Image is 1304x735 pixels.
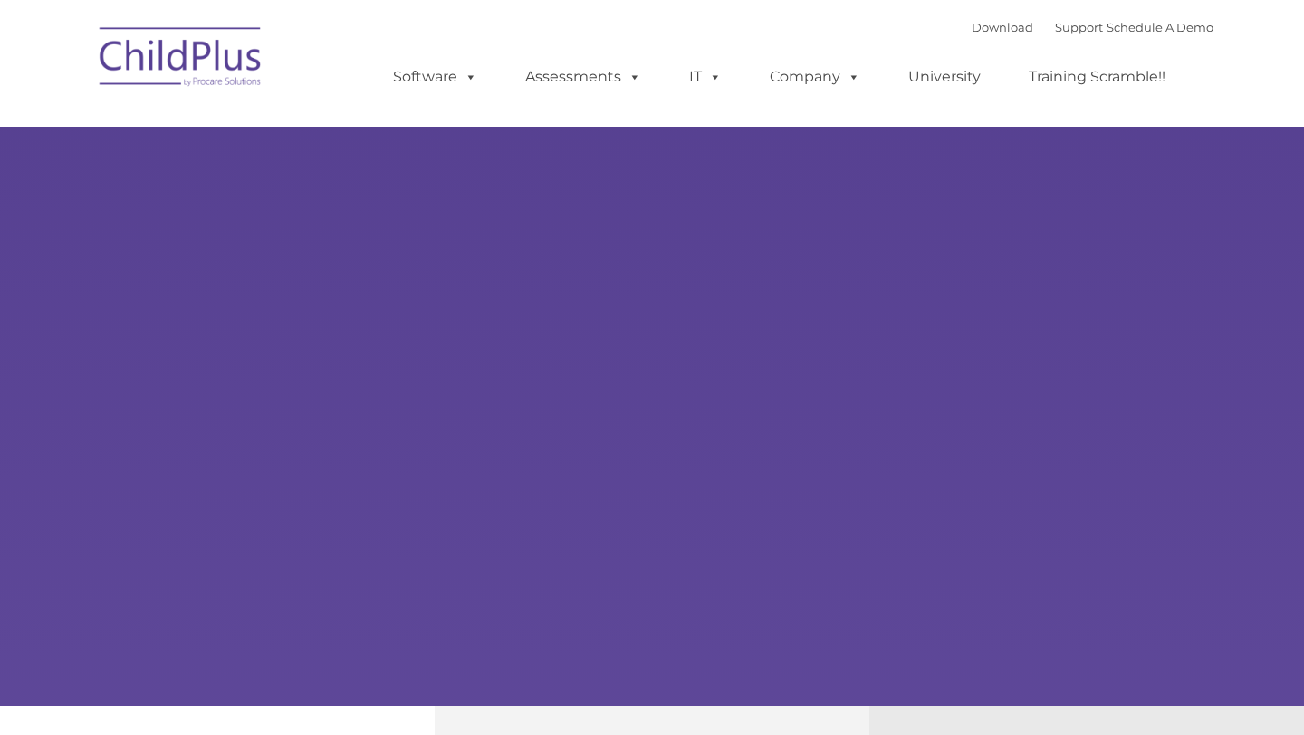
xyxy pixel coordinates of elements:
[1055,20,1103,34] a: Support
[91,14,272,105] img: ChildPlus by Procare Solutions
[1011,59,1184,95] a: Training Scramble!!
[375,59,495,95] a: Software
[972,20,1213,34] font: |
[507,59,659,95] a: Assessments
[890,59,999,95] a: University
[972,20,1033,34] a: Download
[671,59,740,95] a: IT
[1107,20,1213,34] a: Schedule A Demo
[752,59,878,95] a: Company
